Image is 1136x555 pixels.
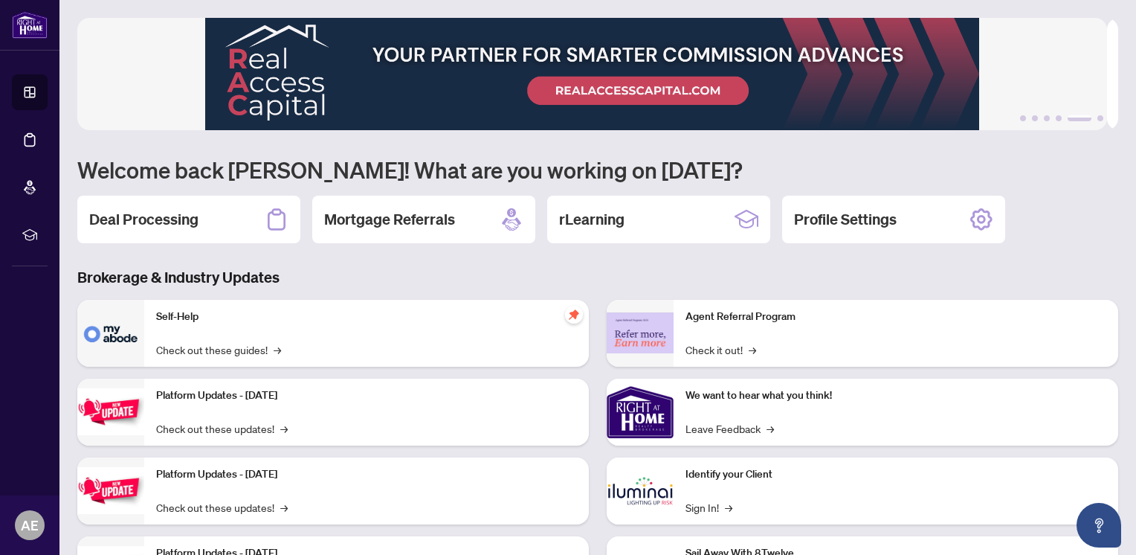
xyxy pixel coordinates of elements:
[559,209,625,230] h2: rLearning
[156,466,577,483] p: Platform Updates - [DATE]
[767,420,774,437] span: →
[156,499,288,516] a: Check out these updates!→
[89,209,199,230] h2: Deal Processing
[725,499,732,516] span: →
[685,309,1106,325] p: Agent Referral Program
[21,515,39,536] span: AE
[749,341,756,358] span: →
[77,467,144,514] img: Platform Updates - July 8, 2025
[280,499,288,516] span: →
[156,388,577,404] p: Platform Updates - [DATE]
[1056,115,1062,121] button: 4
[156,420,288,437] a: Check out these updates!→
[77,18,1107,130] img: Slide 4
[77,300,144,367] img: Self-Help
[607,379,674,446] img: We want to hear what you think!
[685,388,1106,404] p: We want to hear what you think!
[1032,115,1038,121] button: 2
[280,420,288,437] span: →
[1020,115,1026,121] button: 1
[12,11,48,39] img: logo
[156,341,281,358] a: Check out these guides!→
[77,267,1118,288] h3: Brokerage & Industry Updates
[77,155,1118,184] h1: Welcome back [PERSON_NAME]! What are you working on [DATE]?
[685,499,732,516] a: Sign In!→
[156,309,577,325] p: Self-Help
[1097,115,1103,121] button: 6
[1068,115,1091,121] button: 5
[794,209,897,230] h2: Profile Settings
[1077,503,1121,548] button: Open asap
[274,341,281,358] span: →
[565,306,583,324] span: pushpin
[685,341,756,358] a: Check it out!→
[607,458,674,524] img: Identify your Client
[324,209,455,230] h2: Mortgage Referrals
[607,312,674,353] img: Agent Referral Program
[685,420,774,437] a: Leave Feedback→
[685,466,1106,483] p: Identify your Client
[77,388,144,435] img: Platform Updates - July 21, 2025
[1044,115,1050,121] button: 3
